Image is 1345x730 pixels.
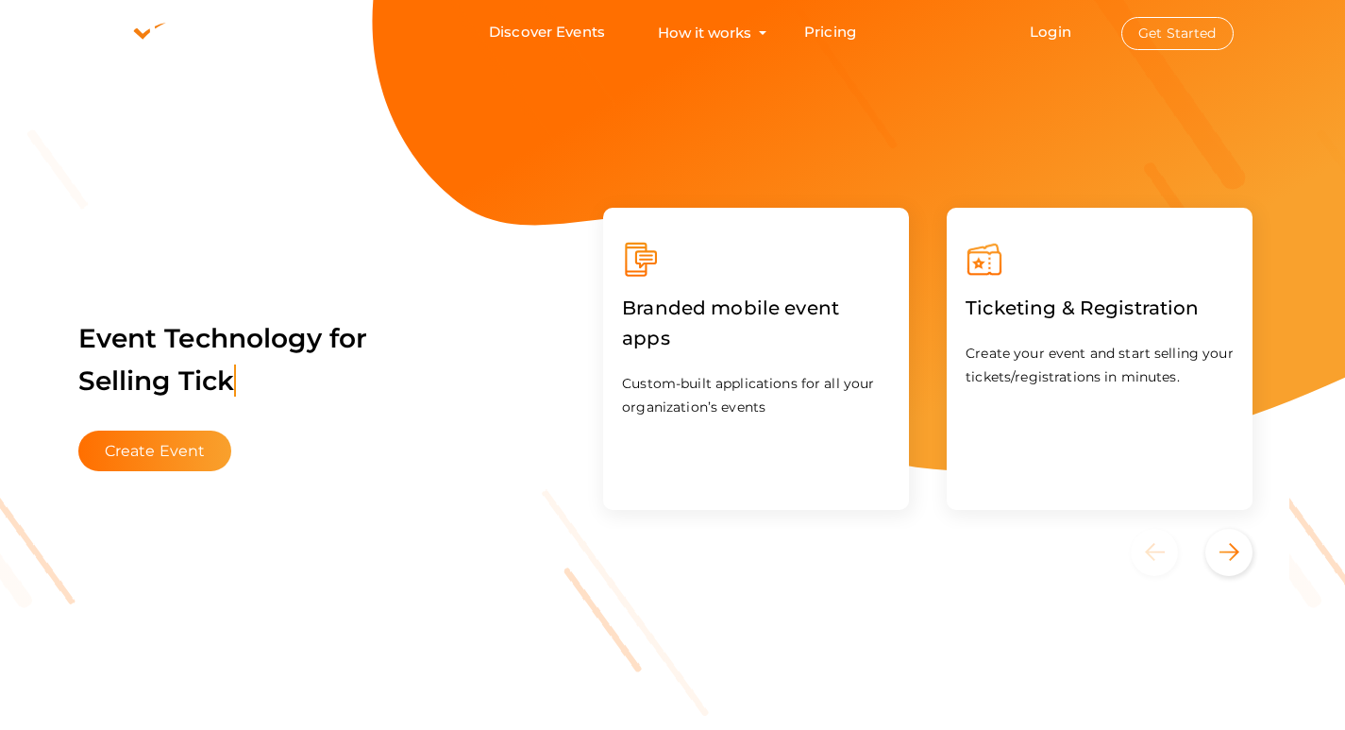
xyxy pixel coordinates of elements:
button: Get Started [1121,17,1234,50]
button: Create Event [78,431,232,471]
a: Pricing [804,15,856,50]
a: Discover Events [489,15,605,50]
label: Ticketing & Registration [966,279,1199,337]
label: Branded mobile event apps [622,279,890,367]
a: Login [1030,23,1071,41]
a: Ticketing & Registration [966,300,1199,318]
label: Event Technology for [78,294,368,426]
a: Branded mobile event apps [622,331,890,348]
p: Create your event and start selling your tickets/registrations in minutes. [966,342,1234,389]
p: Custom-built applications for all your organization’s events [622,372,890,419]
button: Next [1205,529,1253,576]
button: Previous [1131,529,1202,576]
button: How it works [652,15,757,50]
span: Selling Tick [78,365,237,397]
